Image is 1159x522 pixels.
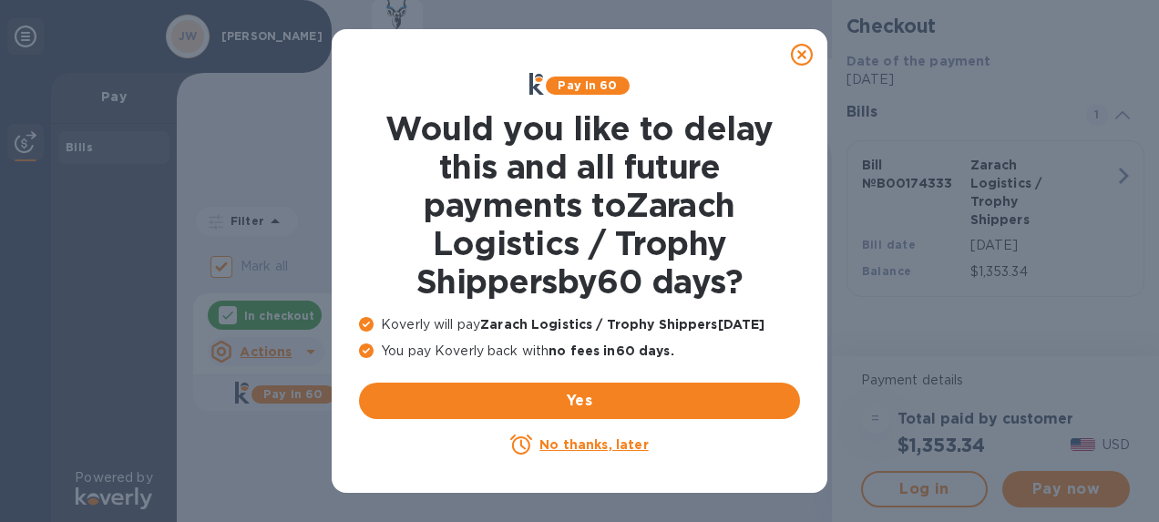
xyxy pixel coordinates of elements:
b: no fees in 60 days . [549,343,673,358]
p: Koverly will pay [359,315,800,334]
b: Pay in 60 [558,78,617,92]
span: Yes [374,390,785,412]
p: You pay Koverly back with [359,342,800,361]
u: No thanks, later [539,437,648,452]
h1: Would you like to delay this and all future payments to Zarach Logistics / Trophy Shippers by 60 ... [359,109,800,301]
b: Zarach Logistics / Trophy Shippers [DATE] [480,317,764,332]
button: Yes [359,383,800,419]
